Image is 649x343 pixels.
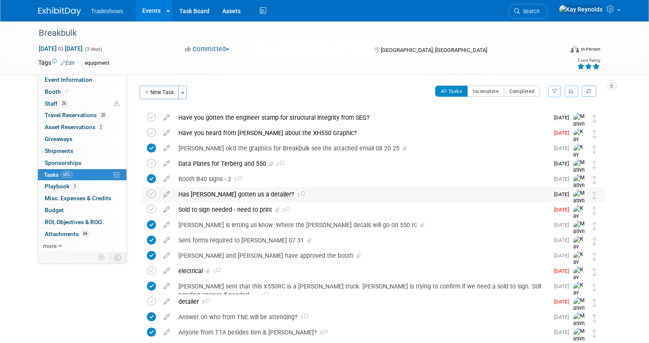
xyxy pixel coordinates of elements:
td: Personalize Event Tab Strip [95,252,109,263]
a: edit [159,252,174,259]
a: Asset Reservations2 [38,121,126,133]
div: Data Plates for Terberg and 550 [174,156,549,171]
span: 1 [212,269,221,274]
button: Incomplete [467,86,504,97]
i: Move task [592,176,597,184]
div: [PERSON_NAME] is letting us know. Where the [PERSON_NAME] decals will go on 550 rc [174,218,549,232]
i: Move task [592,115,597,123]
a: ROI, Objectives & ROO [38,216,126,228]
div: [PERSON_NAME] sent that this X550RC is a [PERSON_NAME] truck. [PERSON_NAME] is trying to confirm ... [174,279,549,303]
span: 1 [294,192,305,198]
a: Edit [60,60,75,66]
span: to [57,45,65,52]
a: edit [159,160,174,167]
div: Breakbulk [36,26,553,41]
a: more [38,240,126,252]
a: Refresh [582,86,596,97]
a: edit [159,190,174,198]
i: Move task [592,253,597,261]
img: Kay Reynolds [573,128,586,159]
span: 2 [98,124,104,130]
span: Attachments [45,231,89,237]
img: Matlyn Lowrey [573,312,586,343]
a: edit [159,221,174,229]
img: Matlyn Lowrey [573,297,586,327]
span: Playbook [45,183,78,190]
a: Sponsorships [38,157,126,169]
a: Attachments84 [38,228,126,240]
div: [PERSON_NAME] and [PERSON_NAME] have approved the booth [174,248,549,263]
div: Sold to sign needed - need to print [174,202,549,217]
td: Toggle Event Tabs [109,252,126,263]
span: [GEOGRAPHIC_DATA], [GEOGRAPHIC_DATA] [381,47,487,53]
a: Search [508,4,548,19]
img: Kay Reynolds [573,205,586,235]
a: Shipments [38,145,126,157]
button: All Tasks [435,86,468,97]
span: [DATE] [554,253,573,259]
a: edit [159,267,174,275]
a: Playbook2 [38,181,126,192]
img: Kay Reynolds [573,251,586,281]
div: Sent forms required to [PERSON_NAME] 07 31 [174,233,549,248]
img: Format-Inperson.png [571,46,579,52]
span: Booth [45,88,71,95]
a: Travel Reservations20 [38,110,126,121]
span: [DATE] [554,299,573,305]
a: Giveaways [38,133,126,145]
a: edit [159,206,174,213]
span: Tasks [44,171,72,178]
span: [DATE] [554,237,573,243]
a: edit [159,144,174,152]
td: Tags [38,58,75,68]
span: Sponsorships [45,159,81,166]
button: Committed [182,45,233,54]
span: 1 [231,177,242,182]
i: Move task [592,268,597,276]
div: Has [PERSON_NAME] gotten us a detailer? [174,187,549,202]
span: Event Information [45,76,92,83]
img: Kay Reynolds [573,236,586,266]
span: [DATE] [554,161,573,167]
i: Move task [592,207,597,215]
div: Answer on who from TNE will be attending? [174,310,549,324]
img: Matlyn Lowrey [573,190,586,220]
span: [DATE] [554,329,573,335]
i: Booth reservation complete [65,89,69,94]
span: Shipments [45,147,73,154]
img: Matlyn Lowrey [573,113,586,143]
span: [DATE] [554,283,573,289]
a: Staff26 [38,98,126,110]
div: Event Rating [577,58,600,63]
span: 2 [275,161,284,167]
span: [DATE] [554,207,573,213]
i: Move task [592,161,597,169]
div: [PERSON_NAME] ok'd the graphics for Breakbulk see the attached email 08 20 25 [174,141,549,156]
span: 1 [298,315,309,320]
div: In-Person [580,46,600,52]
i: Move task [592,237,597,245]
a: edit [159,282,174,290]
a: edit [159,313,174,321]
span: 26 [60,100,68,107]
span: 3 [317,330,328,336]
img: Kay Reynolds [573,282,586,312]
button: Completed [504,86,540,97]
span: 1 [258,293,269,298]
span: [DATE] [554,314,573,320]
a: Misc. Expenses & Credits [38,193,126,204]
a: Tasks68% [38,169,126,181]
div: Have you heard from [PERSON_NAME] about the XH550 Graphic? [174,126,549,140]
span: [DATE] [554,222,573,228]
span: 2 [72,183,78,190]
a: Event Information [38,74,126,86]
img: Matlyn Lowrey [573,159,586,189]
a: edit [159,129,174,137]
span: [DATE] [554,191,573,197]
img: Kay Reynolds [559,5,603,14]
span: Tradeshows [91,8,123,14]
span: Giveaways [45,135,72,142]
i: Move task [592,130,597,138]
a: edit [159,298,174,306]
span: Budget [45,207,64,213]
